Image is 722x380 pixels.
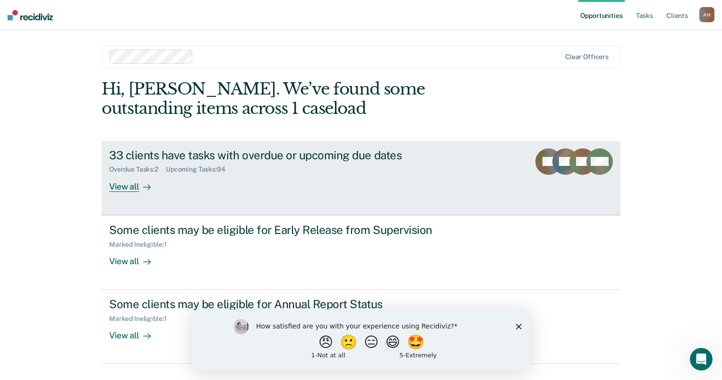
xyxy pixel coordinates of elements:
[565,53,609,61] div: Clear officers
[109,223,441,237] div: Some clients may be eligible for Early Release from Supervision
[109,323,162,341] div: View all
[8,10,53,20] img: Recidiviz
[109,297,441,311] div: Some clients may be eligible for Annual Report Status
[102,215,620,290] a: Some clients may be eligible for Early Release from SupervisionMarked Ineligible:1View all
[166,165,233,173] div: Upcoming Tasks : 94
[192,310,530,371] iframe: Survey by Kim from Recidiviz
[102,79,516,118] div: Hi, [PERSON_NAME]. We’ve found some outstanding items across 1 caseload
[109,173,162,192] div: View all
[699,7,714,22] div: A H
[102,141,620,215] a: 33 clients have tasks with overdue or upcoming due datesOverdue Tasks:2Upcoming Tasks:94View all
[109,241,174,249] div: Marked Ineligible : 1
[109,315,174,323] div: Marked Ineligible : 1
[109,165,166,173] div: Overdue Tasks : 2
[109,248,162,267] div: View all
[690,348,713,371] iframe: Intercom live chat
[699,7,714,22] button: AH
[102,290,620,364] a: Some clients may be eligible for Annual Report StatusMarked Ineligible:1View all
[109,148,441,162] div: 33 clients have tasks with overdue or upcoming due dates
